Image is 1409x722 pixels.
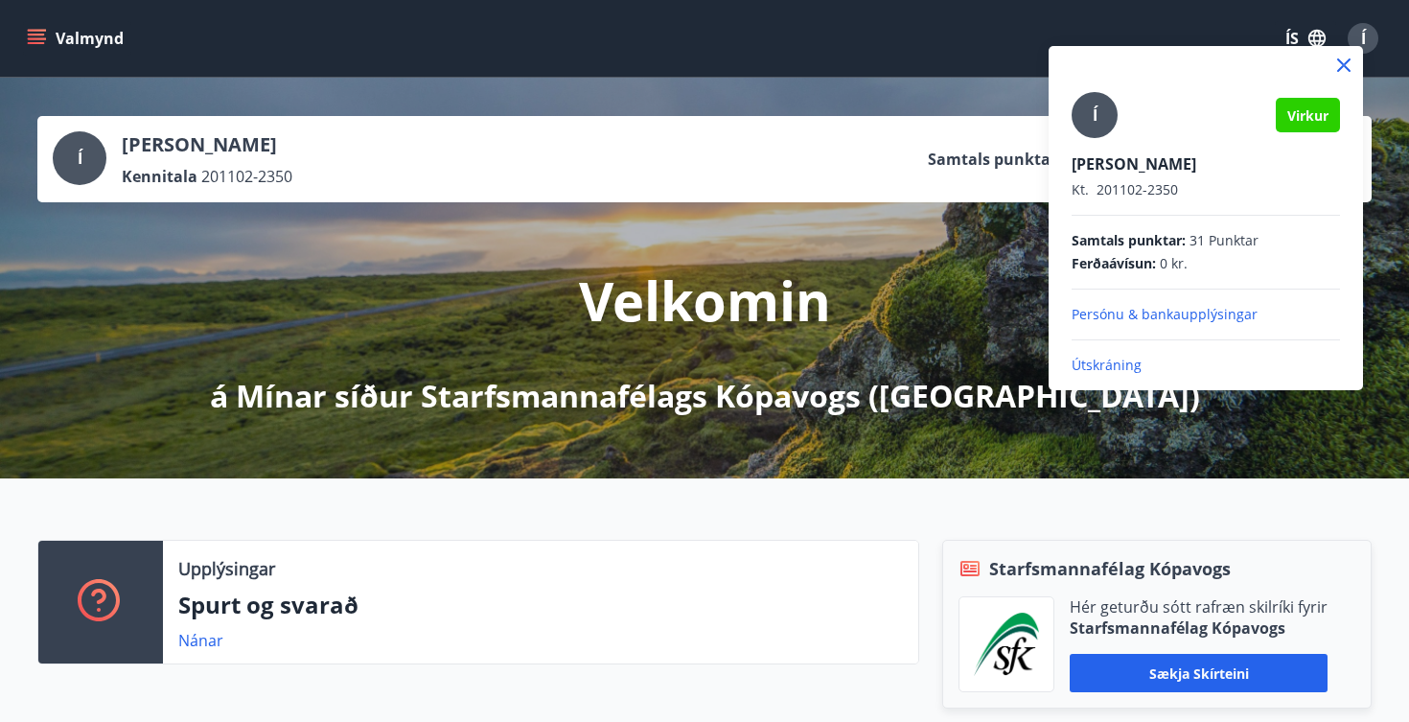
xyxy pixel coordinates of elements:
span: 31 Punktar [1190,231,1259,250]
span: Í [1093,105,1097,126]
span: Kt. [1072,180,1089,198]
span: Samtals punktar : [1072,231,1186,250]
p: Persónu & bankaupplýsingar [1072,305,1340,324]
span: 0 kr. [1160,254,1188,273]
p: 201102-2350 [1072,180,1340,199]
span: Virkur [1287,106,1328,125]
span: Ferðaávísun : [1072,254,1156,273]
p: [PERSON_NAME] [1072,153,1340,175]
p: Útskráning [1072,356,1340,375]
